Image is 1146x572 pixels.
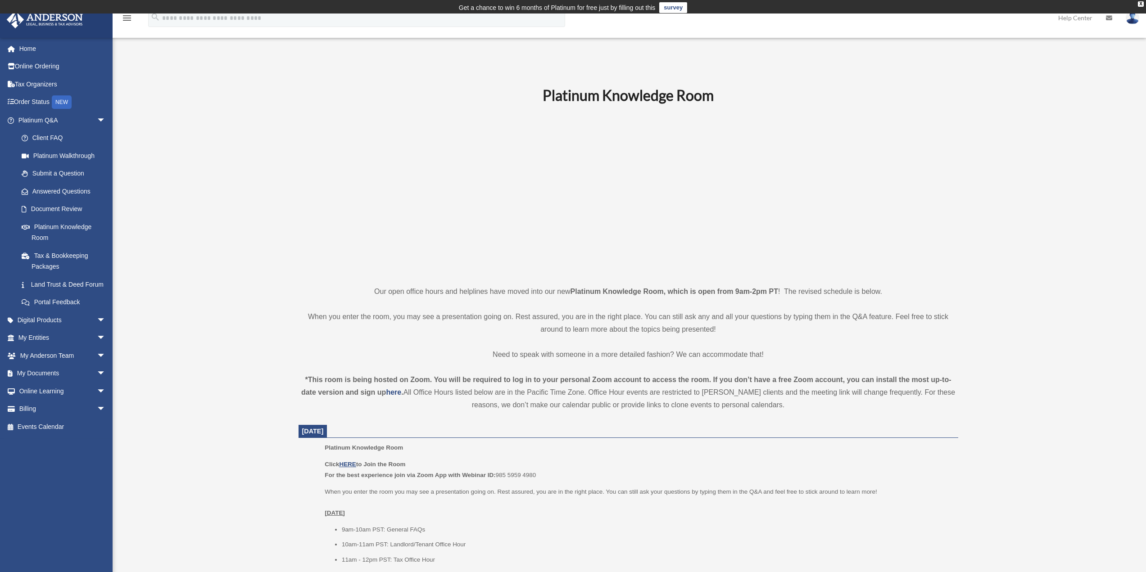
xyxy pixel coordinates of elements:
[6,400,119,418] a: Billingarrow_drop_down
[97,311,115,329] span: arrow_drop_down
[6,111,119,129] a: Platinum Q&Aarrow_drop_down
[97,329,115,347] span: arrow_drop_down
[325,509,345,516] u: [DATE]
[122,16,132,23] a: menu
[386,388,401,396] a: here
[325,472,495,478] b: For the best experience join via Zoom App with Webinar ID:
[6,40,119,58] a: Home
[325,459,951,480] p: 985 5959 4980
[1126,11,1139,24] img: User Pic
[1138,1,1144,7] div: close
[150,12,160,22] i: search
[6,329,119,347] a: My Entitiesarrow_drop_down
[342,539,952,550] li: 10am-11am PST: Landlord/Tenant Office Hour
[325,444,403,451] span: Platinum Knowledge Room
[97,347,115,365] span: arrow_drop_down
[13,200,119,218] a: Document Review
[325,486,951,518] p: When you enter the room you may see a presentation going on. Rest assured, you are in the right p...
[6,382,119,400] a: Online Learningarrow_drop_down
[301,376,951,396] strong: *This room is being hosted on Zoom. You will be required to log in to your personal Zoom account ...
[13,165,119,183] a: Submit a Question
[659,2,687,13] a: survey
[13,247,119,275] a: Tax & Bookkeeping Packages
[6,75,119,93] a: Tax Organizers
[299,348,958,361] p: Need to speak with someone in a more detailed fashion? We can accommodate that!
[401,388,403,396] strong: .
[4,11,86,28] img: Anderson Advisors Platinum Portal
[6,347,119,365] a: My Anderson Teamarrow_drop_down
[6,93,119,112] a: Order StatusNEW
[13,147,119,165] a: Platinum Walkthrough
[13,129,119,147] a: Client FAQ
[97,365,115,383] span: arrow_drop_down
[299,285,958,298] p: Our open office hours and helplines have moved into our new ! The revised schedule is below.
[6,311,119,329] a: Digital Productsarrow_drop_down
[543,86,714,104] b: Platinum Knowledge Room
[459,2,656,13] div: Get a chance to win 6 months of Platinum for free just by filling out this
[122,13,132,23] i: menu
[13,182,119,200] a: Answered Questions
[6,365,119,383] a: My Documentsarrow_drop_down
[97,382,115,401] span: arrow_drop_down
[6,418,119,436] a: Events Calendar
[97,111,115,130] span: arrow_drop_down
[13,218,115,247] a: Platinum Knowledge Room
[299,311,958,336] p: When you enter the room, you may see a presentation going on. Rest assured, you are in the right ...
[302,428,324,435] span: [DATE]
[6,58,119,76] a: Online Ordering
[299,374,958,411] div: All Office Hours listed below are in the Pacific Time Zone. Office Hour events are restricted to ...
[342,524,952,535] li: 9am-10am PST: General FAQs
[52,95,72,109] div: NEW
[571,288,778,295] strong: Platinum Knowledge Room, which is open from 9am-2pm PT
[493,117,763,269] iframe: 231110_Toby_KnowledgeRoom
[13,293,119,311] a: Portal Feedback
[325,461,405,468] b: Click to Join the Room
[339,461,356,468] a: HERE
[97,400,115,419] span: arrow_drop_down
[342,554,952,565] li: 11am - 12pm PST: Tax Office Hour
[13,275,119,293] a: Land Trust & Deed Forum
